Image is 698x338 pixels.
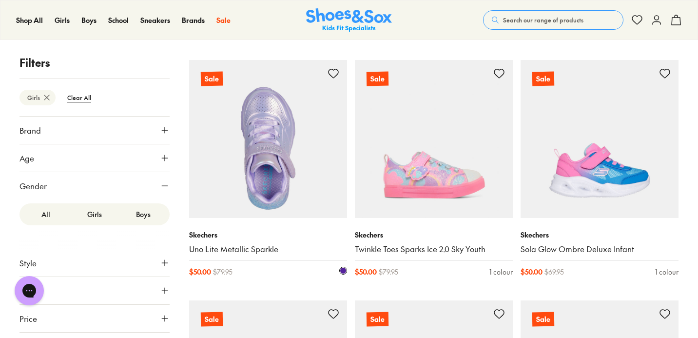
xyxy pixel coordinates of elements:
[213,267,233,277] span: $ 79.95
[19,249,170,277] button: Style
[19,257,37,269] span: Style
[532,312,554,326] p: Sale
[19,90,56,105] btn: Girls
[200,71,223,86] p: Sale
[532,72,554,86] p: Sale
[55,15,70,25] a: Girls
[108,15,129,25] a: School
[19,144,170,172] button: Age
[201,312,223,326] p: Sale
[19,117,170,144] button: Brand
[19,277,170,304] button: Colour
[521,244,679,255] a: Sola Glow Ombre Deluxe Infant
[189,230,347,240] p: Skechers
[189,60,347,218] a: Sale
[521,267,543,277] span: $ 50.00
[521,230,679,240] p: Skechers
[355,60,513,218] a: Sale
[521,60,679,218] a: Sale
[216,15,231,25] a: Sale
[119,205,168,223] label: Boys
[355,244,513,255] a: Twinkle Toes Sparks Ice 2.0 Sky Youth
[19,305,170,332] button: Price
[367,312,388,326] p: Sale
[19,172,170,199] button: Gender
[379,267,398,277] span: $ 79.95
[19,152,34,164] span: Age
[59,89,99,106] btn: Clear All
[182,15,205,25] a: Brands
[655,267,679,277] div: 1 colour
[19,180,47,192] span: Gender
[544,267,564,277] span: $ 69.95
[19,55,170,71] p: Filters
[483,10,623,30] button: Search our range of products
[16,15,43,25] a: Shop All
[489,267,513,277] div: 1 colour
[355,230,513,240] p: Skechers
[70,205,119,223] label: Girls
[189,267,211,277] span: $ 50.00
[306,8,392,32] a: Shoes & Sox
[503,16,583,24] span: Search our range of products
[10,273,49,309] iframe: Gorgias live chat messenger
[19,124,41,136] span: Brand
[81,15,97,25] a: Boys
[140,15,170,25] a: Sneakers
[19,313,37,324] span: Price
[306,8,392,32] img: SNS_Logo_Responsive.svg
[367,72,388,86] p: Sale
[355,267,377,277] span: $ 50.00
[21,205,70,223] label: All
[189,244,347,255] a: Uno Lite Metallic Sparkle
